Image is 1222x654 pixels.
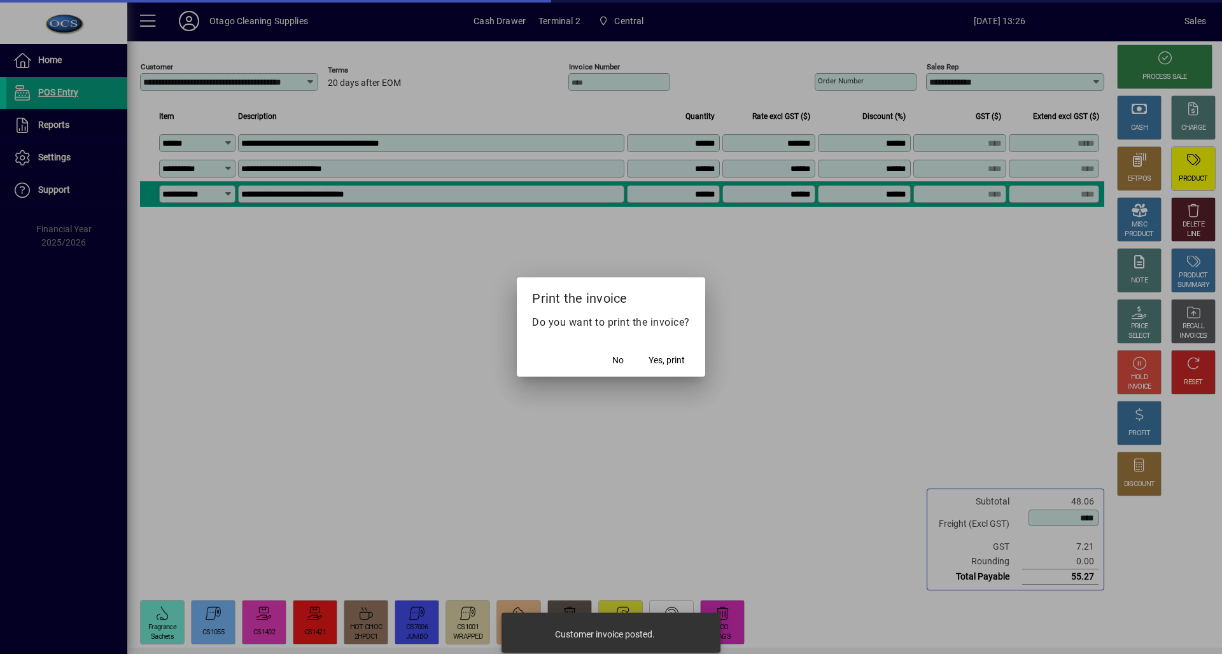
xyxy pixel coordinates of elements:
[649,354,685,367] span: Yes, print
[532,315,690,330] p: Do you want to print the invoice?
[598,349,638,372] button: No
[555,628,655,641] div: Customer invoice posted.
[643,349,690,372] button: Yes, print
[517,277,705,314] h2: Print the invoice
[612,354,624,367] span: No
